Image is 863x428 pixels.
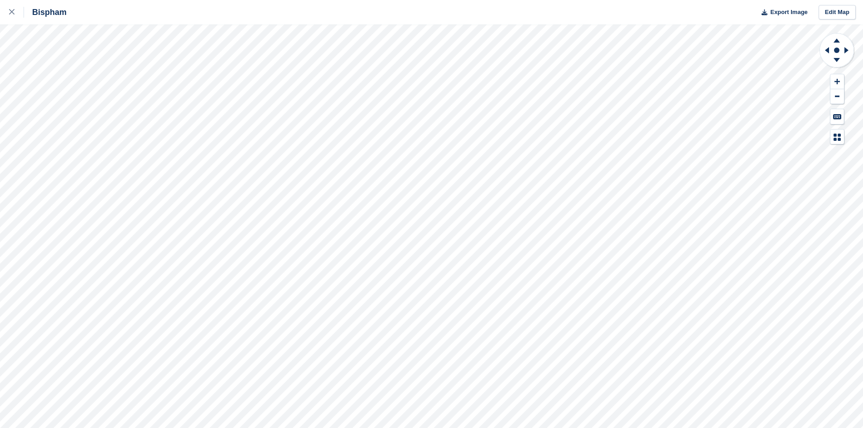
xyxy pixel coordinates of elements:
div: Bispham [24,7,67,18]
button: Zoom Out [830,89,844,104]
button: Export Image [756,5,808,20]
a: Edit Map [819,5,856,20]
button: Zoom In [830,74,844,89]
button: Keyboard Shortcuts [830,109,844,124]
button: Map Legend [830,130,844,144]
span: Export Image [770,8,807,17]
